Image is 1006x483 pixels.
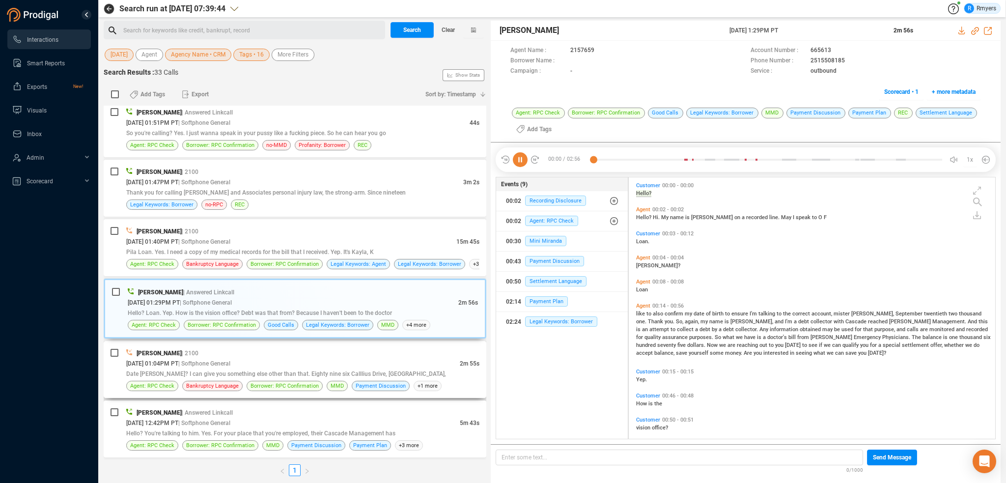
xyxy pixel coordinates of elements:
span: [PERSON_NAME] [137,350,182,357]
span: reaching [737,342,759,348]
span: a [742,214,746,221]
span: no-MMD [266,141,287,150]
span: to [725,311,731,317]
span: for [870,342,878,348]
span: I'm [750,311,758,317]
div: Rmyers [964,3,996,13]
span: Add Tags [140,86,165,102]
button: Sort by: Timestamp [419,86,486,102]
span: New! [73,77,83,96]
span: Export [192,86,209,102]
span: | 2100 [182,228,198,235]
span: you [775,342,785,348]
span: also [653,311,665,317]
span: ensure [731,311,750,317]
span: MMD [331,381,344,391]
span: special [883,342,902,348]
span: Tags • 16 [239,49,264,61]
button: 00:43Payment Discussion [496,252,628,271]
span: may [822,326,834,333]
li: Exports [7,77,91,96]
span: Clear [442,22,455,38]
button: Agent [136,49,163,61]
span: Now [707,342,719,348]
span: Agent: RPC Check [132,320,176,330]
span: have [744,334,757,341]
span: we [965,342,974,348]
div: 00:02 [506,193,521,209]
span: purpose, [874,326,896,333]
span: hundred [636,342,657,348]
span: recorded [966,326,988,333]
span: talking [758,311,777,317]
span: Pila Loan. Yes. I need a copy of my medical records for the bill that I received. Yep. It's Kayla, K [126,249,374,256]
img: prodigal-logo [7,8,61,22]
span: [DATE] 01:29PM PT [128,299,180,306]
span: + more metadata [932,84,976,100]
span: money. [725,350,744,356]
span: Bankruptcy Language [186,259,239,269]
span: debt [723,326,735,333]
li: Inbox [7,124,91,143]
span: balance, [654,350,676,356]
span: Search [403,22,421,38]
span: and [775,318,785,325]
span: balance [922,334,943,341]
span: | Softphone General [180,299,232,306]
span: | Softphone General [178,179,230,186]
span: the [654,400,662,407]
span: accept [636,350,654,356]
span: you. [665,318,676,325]
span: doctor's [767,334,788,341]
span: debt [798,318,810,325]
span: monitored [929,326,956,333]
span: to [769,342,775,348]
span: F [824,214,827,221]
button: Show Stats [443,69,484,81]
span: Smart Reports [27,60,65,67]
div: [PERSON_NAME]| Answered Linkcall[DATE] 01:29PM PT| Softphone General2m 56sHello? Loan. Yep. How i... [104,279,486,339]
span: Payment Plan [525,296,568,307]
span: | 2100 [182,169,198,175]
span: correct [792,311,811,317]
span: no-RPC [205,200,223,209]
span: Payment Discussion [525,256,584,266]
span: Are [744,350,754,356]
span: [DATE] 12:42PM PT [126,420,178,426]
span: So, [676,318,685,325]
span: is [636,326,642,333]
span: +3 more [469,259,497,269]
div: [PERSON_NAME]| Answered Linkcall[DATE] 12:42PM PT| Softphone General5m 43sHello? You're talking t... [104,400,486,457]
button: Agency Name • CRM [165,49,231,61]
span: offer, [930,342,944,348]
span: 2m 56s [458,299,478,306]
button: 00:02Agent: RPC Check [496,211,628,231]
span: save [845,350,858,356]
span: can [835,350,845,356]
span: one [949,334,959,341]
span: are [727,342,737,348]
span: Recording Disclosure [525,196,586,206]
span: Admin [27,154,44,161]
span: thousand [959,311,981,317]
span: an [642,326,649,333]
span: Visuals [27,107,47,114]
span: And [968,318,978,325]
span: dollars. [687,342,707,348]
span: 5m 43s [460,420,479,426]
button: + more metadata [926,84,981,100]
span: May [781,214,793,221]
span: interested [763,350,790,356]
span: to [646,311,653,317]
span: birth [712,311,725,317]
span: account, [811,311,834,317]
li: Interactions [7,29,91,49]
span: yourself [689,350,710,356]
span: | Answered Linkcall [182,109,233,116]
span: we [736,334,744,341]
span: [DATE] [111,49,128,61]
span: I [793,214,796,221]
span: Exports [27,84,47,90]
span: settlement [902,342,930,348]
span: by [712,326,719,333]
